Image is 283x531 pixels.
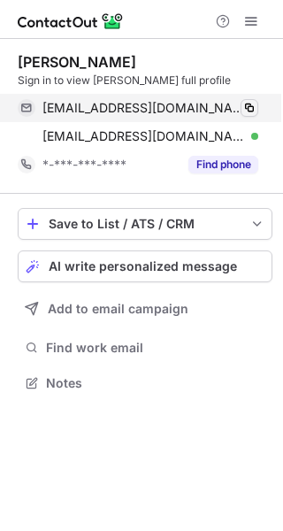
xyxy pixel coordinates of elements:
[48,302,188,316] span: Add to email campaign
[49,259,237,273] span: AI write personalized message
[46,340,265,356] span: Find work email
[46,375,265,391] span: Notes
[188,156,258,173] button: Reveal Button
[18,335,272,360] button: Find work email
[49,217,241,231] div: Save to List / ATS / CRM
[18,293,272,325] button: Add to email campaign
[42,128,245,144] span: [EMAIL_ADDRESS][DOMAIN_NAME]
[18,208,272,240] button: save-profile-one-click
[18,73,272,88] div: Sign in to view [PERSON_NAME] full profile
[18,371,272,396] button: Notes
[18,11,124,32] img: ContactOut v5.3.10
[42,100,245,116] span: [EMAIL_ADDRESS][DOMAIN_NAME]
[18,250,272,282] button: AI write personalized message
[18,53,136,71] div: [PERSON_NAME]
